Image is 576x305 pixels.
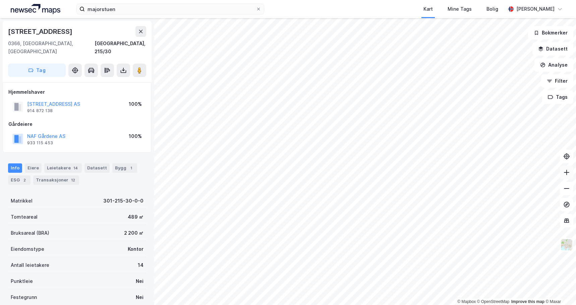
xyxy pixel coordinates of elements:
img: Z [560,238,573,251]
div: ESG [8,175,31,185]
div: 100% [129,100,142,108]
div: 0366, [GEOGRAPHIC_DATA], [GEOGRAPHIC_DATA] [8,40,95,56]
div: 1 [128,165,134,171]
div: Tomteareal [11,213,38,221]
div: Info [8,163,22,173]
button: Datasett [532,42,573,56]
div: Mine Tags [448,5,472,13]
div: Eiendomstype [11,245,44,253]
div: Eiere [25,163,42,173]
div: Festegrunn [11,293,37,301]
div: Hjemmelshaver [8,88,146,96]
div: [PERSON_NAME] [516,5,555,13]
div: Nei [136,293,143,301]
div: Bruksareal (BRA) [11,229,49,237]
div: 12 [70,177,76,183]
button: Analyse [534,58,573,72]
div: Gårdeiere [8,120,146,128]
div: 14 [138,261,143,269]
div: Punktleie [11,277,33,285]
div: 2 [21,177,28,183]
div: 100% [129,132,142,140]
div: 933 115 453 [27,140,53,146]
a: Improve this map [511,299,544,304]
div: Nei [136,277,143,285]
div: [GEOGRAPHIC_DATA], 215/30 [95,40,146,56]
input: Søk på adresse, matrikkel, gårdeiere, leietakere eller personer [85,4,256,14]
div: Kart [423,5,433,13]
button: Tags [542,90,573,104]
div: [STREET_ADDRESS] [8,26,74,37]
div: Bolig [486,5,498,13]
div: 14 [72,165,79,171]
div: Matrikkel [11,197,33,205]
div: Kontor [128,245,143,253]
div: Antall leietakere [11,261,49,269]
div: Leietakere [44,163,82,173]
iframe: Chat Widget [542,273,576,305]
button: Bokmerker [528,26,573,40]
div: 2 200 ㎡ [124,229,143,237]
img: logo.a4113a55bc3d86da70a041830d287a7e.svg [11,4,60,14]
div: 489 ㎡ [128,213,143,221]
div: 914 872 138 [27,108,53,113]
button: Filter [541,74,573,88]
a: Mapbox [457,299,476,304]
div: 301-215-30-0-0 [103,197,143,205]
button: Tag [8,64,66,77]
div: Bygg [112,163,137,173]
div: Transaksjoner [33,175,79,185]
div: Kontrollprogram for chat [542,273,576,305]
a: OpenStreetMap [477,299,510,304]
div: Datasett [84,163,110,173]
